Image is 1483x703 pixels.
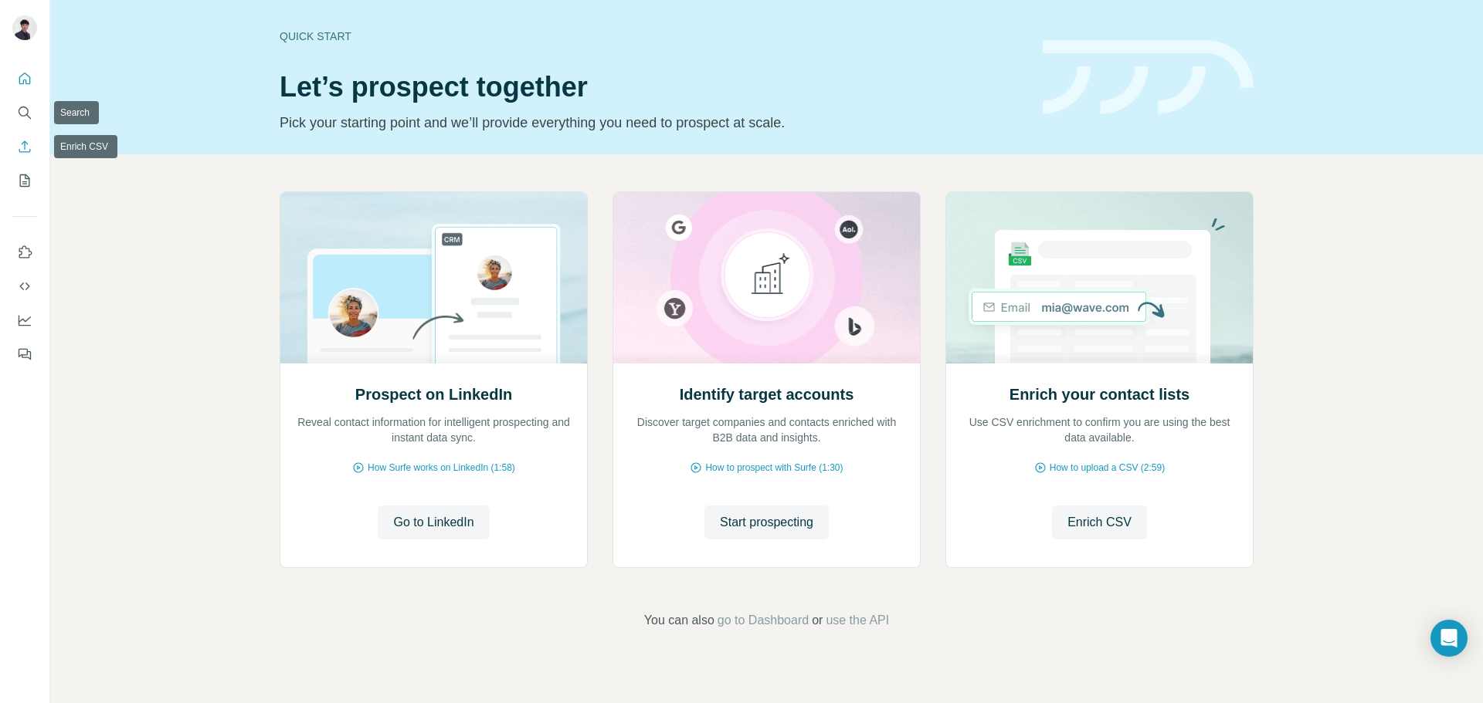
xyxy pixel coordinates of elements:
[12,133,37,161] button: Enrich CSV
[718,611,809,630] button: go to Dashboard
[680,384,854,405] h2: Identify target accounts
[705,461,843,475] span: How to prospect with Surfe (1:30)
[1050,461,1165,475] span: How to upload a CSV (2:59)
[1043,40,1254,115] img: banner
[629,414,904,445] p: Discover target companies and contacts enriched with B2B data and insights.
[12,272,37,300] button: Use Surfe API
[378,505,489,539] button: Go to LinkedIn
[280,72,1024,103] h1: Let’s prospect together
[368,461,515,475] span: How Surfe works on LinkedIn (1:58)
[296,414,572,445] p: Reveal contact information for intelligent prospecting and instant data sync.
[1052,505,1147,539] button: Enrich CSV
[1430,620,1468,657] div: Open Intercom Messenger
[12,15,37,40] img: Avatar
[812,611,823,630] span: or
[393,513,473,532] span: Go to LinkedIn
[613,192,921,363] img: Identify target accounts
[280,29,1024,44] div: Quick start
[12,99,37,127] button: Search
[12,340,37,368] button: Feedback
[355,384,512,405] h2: Prospect on LinkedIn
[704,505,829,539] button: Start prospecting
[12,306,37,334] button: Dashboard
[945,192,1254,363] img: Enrich your contact lists
[1010,384,1189,405] h2: Enrich your contact lists
[280,192,588,363] img: Prospect on LinkedIn
[720,513,813,532] span: Start prospecting
[962,414,1237,445] p: Use CSV enrichment to confirm you are using the best data available.
[280,112,1024,134] p: Pick your starting point and we’ll provide everything you need to prospect at scale.
[644,611,714,630] span: You can also
[826,611,889,630] button: use the API
[12,65,37,93] button: Quick start
[12,238,37,266] button: Use Surfe on LinkedIn
[1067,513,1132,532] span: Enrich CSV
[12,167,37,194] button: My lists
